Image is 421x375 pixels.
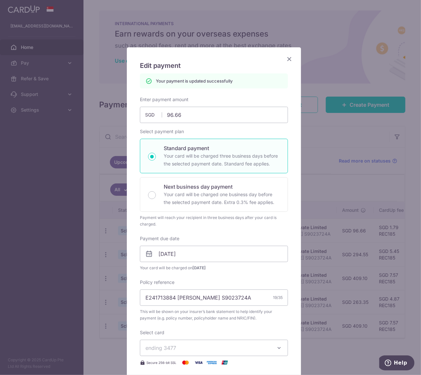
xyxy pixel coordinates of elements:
img: UnionPay [218,359,231,367]
input: DD / MM / YYYY [140,246,288,262]
img: Visa [192,359,205,367]
label: Select payment plan [140,128,184,135]
span: [DATE] [192,265,206,270]
p: Your card will be charged one business day before the selected payment date. Extra 0.3% fee applies. [164,191,280,206]
img: Mastercard [179,359,192,367]
h5: Edit payment [140,60,288,71]
p: Standard payment [164,144,280,152]
button: Close [285,55,293,63]
span: SGD [145,112,162,118]
span: Secure 256-bit SSL [146,360,176,365]
span: Your card will be charged on [140,265,288,271]
iframe: Opens a widget where you can find more information [379,355,414,372]
p: Your payment is updated successfully [156,78,233,84]
label: Payment due date [140,235,179,242]
button: ending 3477 [140,340,288,356]
span: ending 3477 [145,345,176,351]
div: Payment will reach your recipient in three business days after your card is charged. [140,214,288,227]
label: Enter payment amount [140,96,188,103]
span: This will be shown on your insurer’s bank statement to help identify your payment (e.g. policy nu... [140,308,288,321]
label: Select card [140,329,164,336]
label: Policy reference [140,279,174,286]
img: American Express [205,359,218,367]
p: Next business day payment [164,183,280,191]
input: 0.00 [140,107,288,123]
p: Your card will be charged three business days before the selected payment date. Standard fee appl... [164,152,280,168]
div: 19/35 [273,294,283,301]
